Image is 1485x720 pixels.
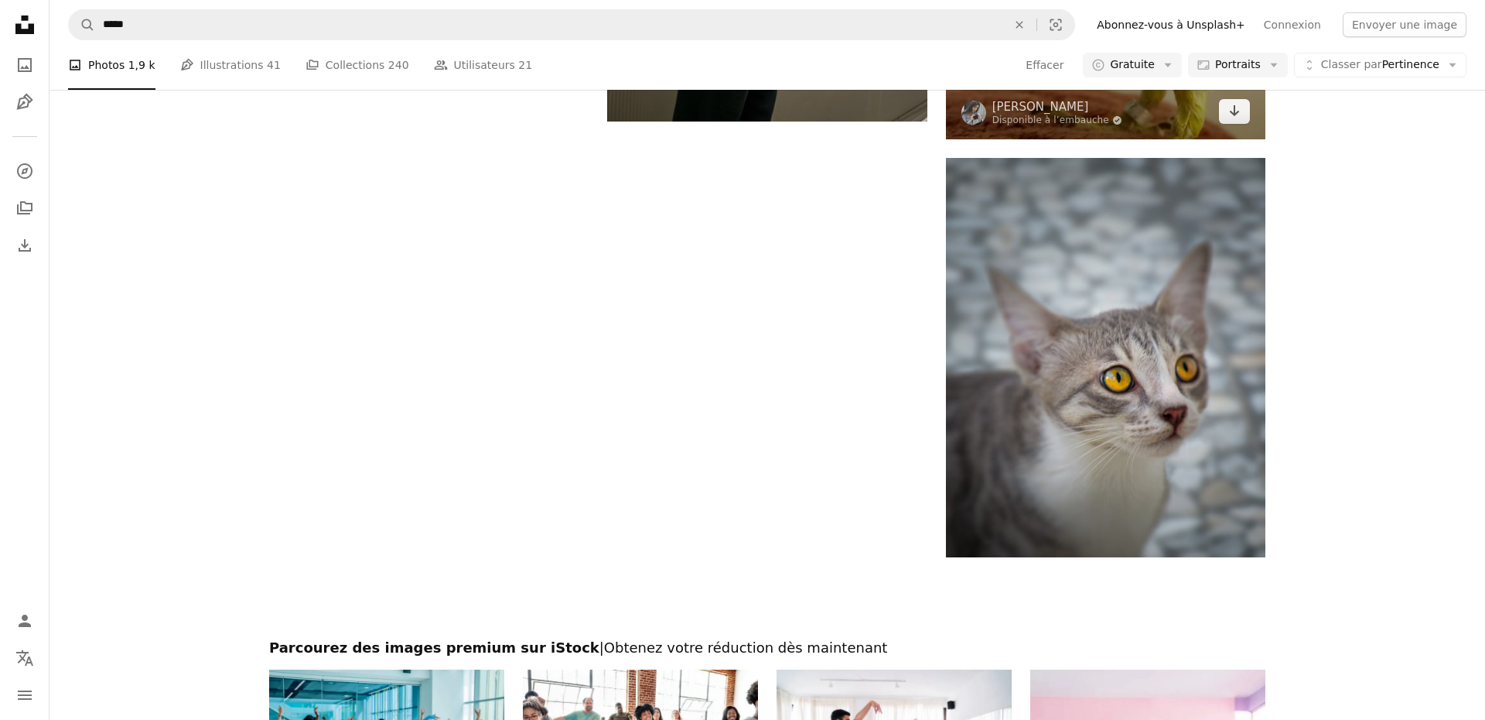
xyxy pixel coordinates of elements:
[434,40,533,90] a: Utilisateurs 21
[961,101,986,125] img: Accéder au profil de Brenda Rossato
[992,115,1122,127] a: Disponible à l’embauche
[1294,53,1466,77] button: Classer parPertinence
[69,10,95,39] button: Rechercher sur Unsplash
[599,639,888,656] span: | Obtenez votre réduction dès maintenant
[68,9,1075,40] form: Rechercher des visuels sur tout le site
[9,9,40,43] a: Accueil — Unsplash
[1215,57,1261,73] span: Portraits
[1188,53,1288,77] button: Portraits
[267,57,281,74] span: 41
[9,156,40,187] a: Explorer
[1255,12,1330,37] a: Connexion
[388,57,409,74] span: 240
[9,230,40,261] a: Historique de téléchargement
[1087,12,1255,37] a: Abonnez-vous à Unsplash+
[1002,10,1036,39] button: Effacer
[1110,57,1155,73] span: Gratuite
[1321,58,1382,70] span: Classer par
[9,87,40,118] a: Illustrations
[1343,12,1466,37] button: Envoyer une image
[9,50,40,81] a: Photos
[1219,99,1250,124] a: Télécharger
[9,605,40,636] a: Connexion / S’inscrire
[269,639,1265,657] h2: Parcourez des images premium sur iStock
[180,40,281,90] a: Illustrations 41
[946,158,1265,558] img: Chat blanc et gris levant les yeux
[1083,53,1182,77] button: Gratuite
[1321,57,1439,73] span: Pertinence
[306,40,409,90] a: Collections 240
[1037,10,1074,39] button: Recherche de visuels
[518,57,532,74] span: 21
[9,193,40,224] a: Collections
[1025,53,1064,77] button: Effacer
[992,99,1122,115] a: [PERSON_NAME]
[9,643,40,674] button: Langue
[946,351,1265,365] a: Chat blanc et gris levant les yeux
[9,680,40,711] button: Menu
